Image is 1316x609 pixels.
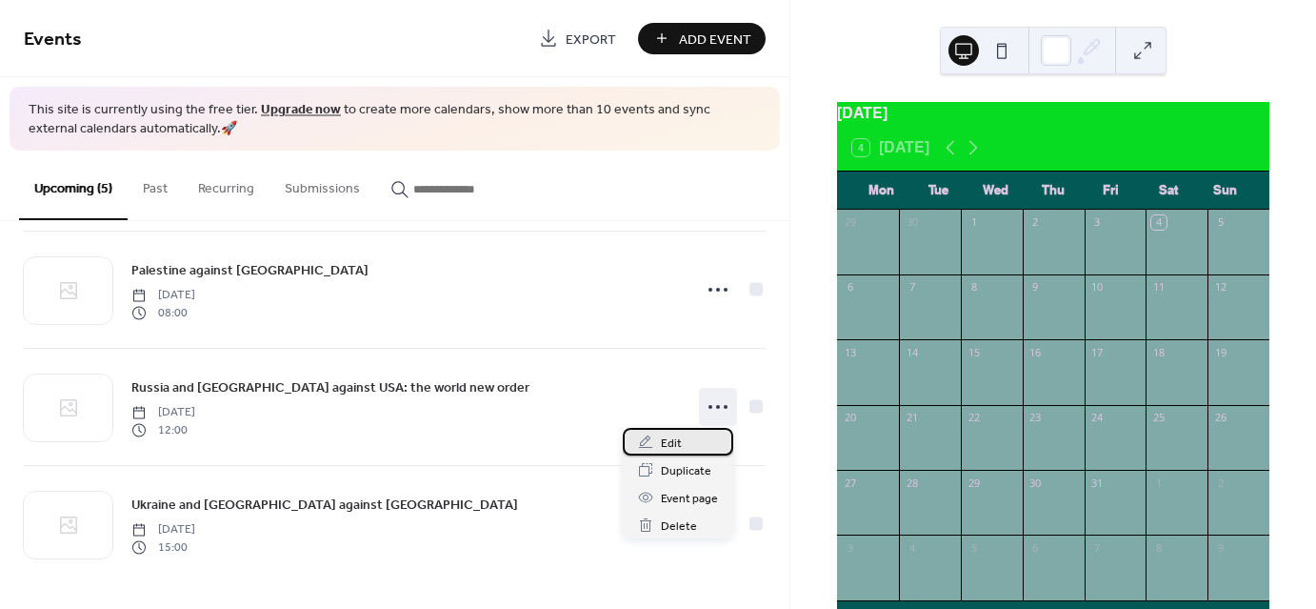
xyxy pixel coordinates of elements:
div: 12 [1213,280,1227,294]
div: 25 [1151,411,1166,425]
div: 1 [1151,476,1166,490]
div: 27 [843,476,857,490]
a: Upgrade now [261,97,341,123]
div: 2 [1028,215,1043,230]
div: 11 [1151,280,1166,294]
div: 13 [843,345,857,359]
span: 12:00 [131,421,195,438]
div: 4 [1151,215,1166,230]
div: 4 [905,540,919,555]
div: 21 [905,411,919,425]
div: Sun [1197,172,1254,210]
div: 5 [1213,215,1227,230]
a: Russia and [GEOGRAPHIC_DATA] against USA: the world new order [131,376,529,398]
div: Fri [1082,172,1139,210]
div: 18 [1151,345,1166,359]
span: Event page [661,489,718,509]
span: 08:00 [131,304,195,321]
a: Export [525,23,630,54]
div: Sat [1139,172,1196,210]
div: 14 [905,345,919,359]
span: Ukraine and [GEOGRAPHIC_DATA] against [GEOGRAPHIC_DATA] [131,496,518,516]
div: 17 [1090,345,1105,359]
div: 15 [967,345,981,359]
div: 22 [967,411,981,425]
div: 29 [843,215,857,230]
div: 24 [1090,411,1105,425]
div: 3 [1090,215,1105,230]
div: 5 [967,540,981,555]
div: [DATE] [837,102,1269,125]
button: Past [128,151,183,218]
div: 29 [967,476,981,490]
button: Submissions [269,151,375,218]
a: Ukraine and [GEOGRAPHIC_DATA] against [GEOGRAPHIC_DATA] [131,494,518,516]
div: Mon [852,172,909,210]
div: Wed [967,172,1025,210]
span: This site is currently using the free tier. to create more calendars, show more than 10 events an... [29,101,761,138]
div: 8 [967,280,981,294]
div: 6 [843,280,857,294]
a: Palestine against [GEOGRAPHIC_DATA] [131,259,369,281]
div: 1 [967,215,981,230]
div: 16 [1028,345,1043,359]
div: 6 [1028,540,1043,555]
span: Edit [661,434,682,454]
div: 7 [905,280,919,294]
span: [DATE] [131,521,195,538]
div: 31 [1090,476,1105,490]
span: Add Event [679,30,751,50]
div: 26 [1213,411,1227,425]
div: Thu [1025,172,1082,210]
button: Upcoming (5) [19,151,128,220]
span: [DATE] [131,404,195,421]
div: 9 [1213,540,1227,555]
div: 30 [1028,476,1043,490]
span: [DATE] [131,287,195,304]
div: 19 [1213,345,1227,359]
div: 9 [1028,280,1043,294]
span: Palestine against [GEOGRAPHIC_DATA] [131,261,369,281]
div: 23 [1028,411,1043,425]
span: Russia and [GEOGRAPHIC_DATA] against USA: the world new order [131,378,529,398]
span: Export [566,30,616,50]
span: Events [24,21,82,58]
span: Delete [661,517,697,537]
button: Recurring [183,151,269,218]
div: 2 [1213,476,1227,490]
div: 8 [1151,540,1166,555]
div: 3 [843,540,857,555]
div: 30 [905,215,919,230]
div: 10 [1090,280,1105,294]
span: Duplicate [661,461,711,481]
button: Add Event [638,23,766,54]
div: 20 [843,411,857,425]
div: 28 [905,476,919,490]
div: Tue [909,172,967,210]
span: 15:00 [131,538,195,556]
div: 7 [1090,540,1105,555]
